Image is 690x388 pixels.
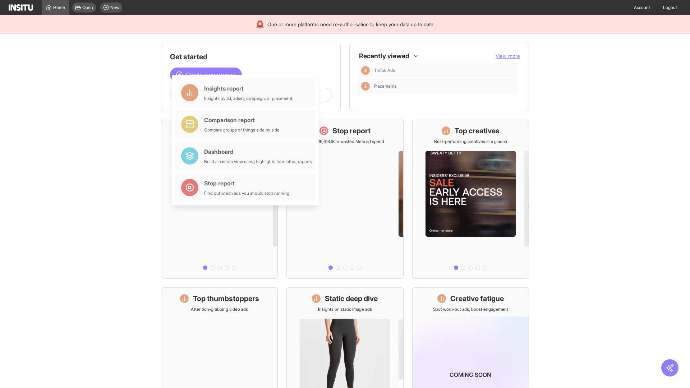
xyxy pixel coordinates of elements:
[374,83,514,89] span: Placements
[170,52,332,62] h1: Get started
[193,294,259,304] h1: Top thumbstoppers
[455,126,500,136] h1: Top creatives
[434,139,507,144] p: Best-performing creatives at a glance
[204,84,293,93] div: Insights report
[204,127,280,133] div: Compare groups of things side by side
[374,68,514,73] span: TikTok Ads
[204,190,289,196] div: Find out which ads you should stop running
[82,5,93,10] span: Open
[412,120,529,279] a: Top creativesBest-performing creatives at a glance
[9,4,33,11] img: Logo
[110,5,119,10] span: New
[170,68,242,82] button: Create a new report
[267,21,434,28] span: One or more platforms need re-authorisation to keep your data up to date.
[332,126,371,136] h1: Stop report
[161,120,278,279] a: What's live nowSee all active ads instantly
[191,306,248,312] p: Attention-grabbing video ads
[374,68,395,73] span: TikTok Ads
[305,139,384,144] p: Save £16,613.18 in wasted Meta ad spend
[496,53,520,59] span: View more
[318,306,372,312] p: Insights on static image ads
[204,147,312,156] div: Dashboard
[374,83,397,89] span: Placements
[361,82,370,91] div: Insights
[204,96,293,101] div: Insights by ad, adset, campaign, or placement
[53,5,65,10] span: Home
[361,66,370,75] div: Insights
[204,159,312,165] div: Build a custom view using highlights from other reports
[325,294,378,304] h1: Static deep dive
[204,179,289,188] div: Stop report
[256,19,264,29] div: 🚨
[496,52,520,60] button: View more
[286,120,403,279] a: Stop reportSave £16,613.18 in wasted Meta ad spend
[186,70,236,79] span: Create a new report
[204,116,280,124] div: Comparison report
